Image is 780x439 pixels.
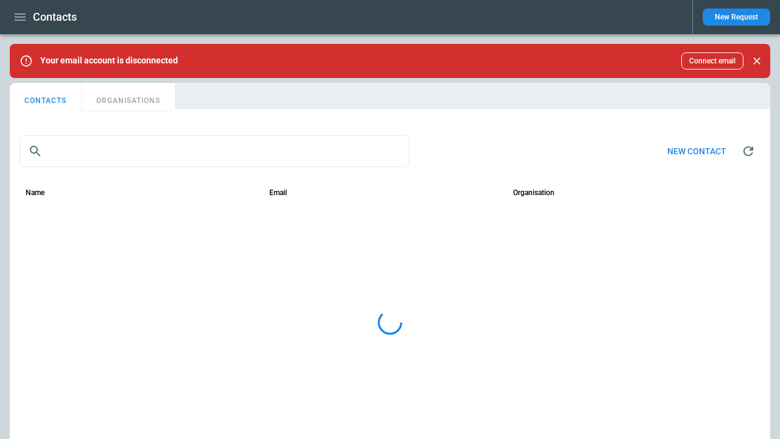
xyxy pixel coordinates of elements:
[658,138,736,165] button: New contact
[748,48,765,74] div: dismiss
[703,9,770,26] button: New Request
[681,52,743,70] button: Connect email
[82,83,175,112] button: ORGANISATIONS
[10,83,82,112] button: CONTACTS
[269,188,287,197] div: Email
[26,188,44,197] div: Name
[748,52,765,70] button: Close
[40,55,178,66] p: Your email account is disconnected
[33,10,77,24] h1: Contacts
[513,188,555,197] div: Organisation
